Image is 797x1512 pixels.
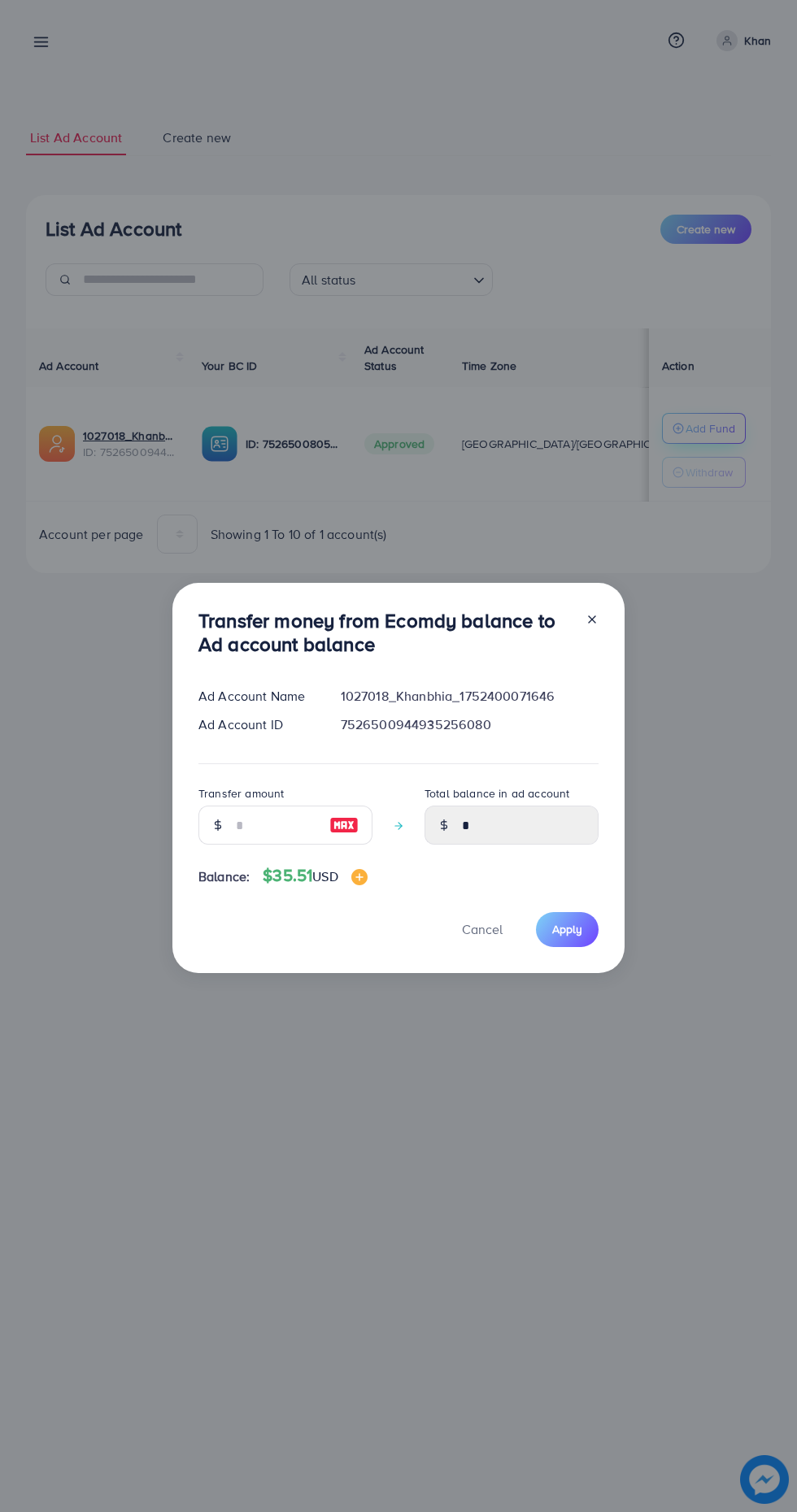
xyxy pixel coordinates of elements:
[329,815,359,835] img: image
[198,609,573,656] h3: Transfer money from Ecomdy balance to Ad account balance
[328,687,612,706] div: 1027018_Khanbhia_1752400071646
[198,867,250,886] span: Balance:
[462,920,503,938] span: Cancel
[351,869,368,885] img: image
[536,912,599,947] button: Apply
[442,912,523,947] button: Cancel
[198,785,284,802] label: Transfer amount
[552,921,582,937] span: Apply
[185,687,328,706] div: Ad Account Name
[425,785,569,802] label: Total balance in ad account
[185,715,328,734] div: Ad Account ID
[328,715,612,734] div: 7526500944935256080
[312,867,338,885] span: USD
[263,866,367,886] h4: $35.51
